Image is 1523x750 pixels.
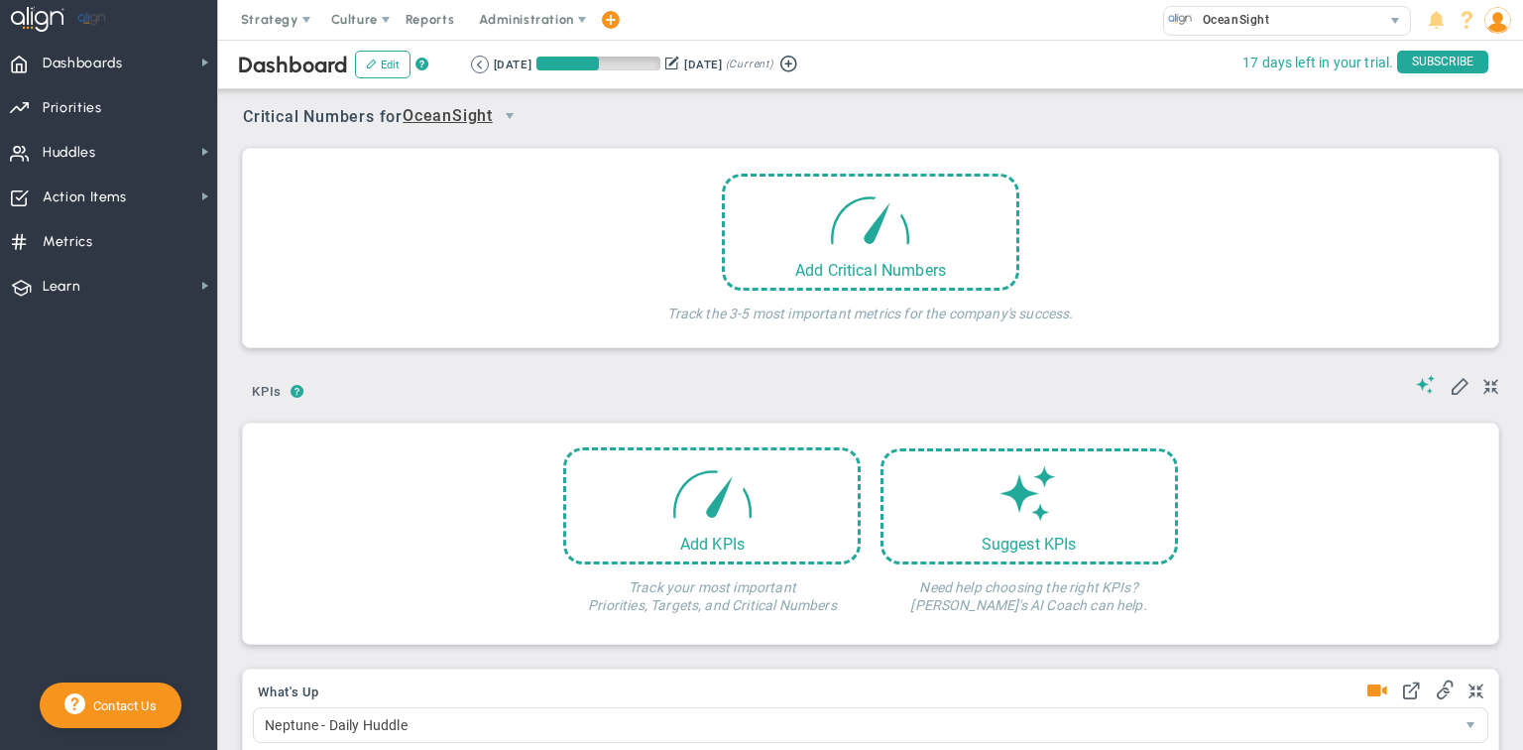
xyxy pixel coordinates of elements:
[883,535,1175,554] div: Suggest KPIs
[241,12,298,27] span: Strategy
[684,56,722,73] div: [DATE]
[725,261,1016,280] div: Add Critical Numbers
[726,56,773,73] span: (Current)
[880,564,1178,614] h4: Need help choosing the right KPIs? [PERSON_NAME]'s AI Coach can help.
[493,99,527,133] span: select
[494,56,531,73] div: [DATE]
[43,266,80,308] span: Learn
[43,43,123,84] span: Dashboards
[254,708,1454,742] span: Neptune - Daily Huddle
[1381,7,1410,35] span: select
[43,221,93,263] span: Metrics
[1416,375,1436,394] span: Suggestions (AI Feature)
[1242,51,1393,75] span: 17 days left in your trial.
[258,686,319,699] span: What's Up
[471,56,489,73] button: Go to previous period
[536,57,660,70] div: Period Progress: 50% Day 45 of 89 with 44 remaining.
[243,376,291,411] button: KPIs
[403,104,493,129] span: OceanSight
[43,177,127,218] span: Action Items
[243,99,531,136] span: Critical Numbers for
[43,132,96,174] span: Huddles
[85,698,157,713] span: Contact Us
[479,12,573,27] span: Administration
[566,535,858,554] div: Add KPIs
[1454,708,1487,742] span: select
[355,51,410,78] button: Edit
[238,52,348,78] span: Dashboard
[1450,375,1469,395] span: Edit My KPIs
[1484,7,1511,34] img: 204747.Person.photo
[1168,7,1193,32] img: 32760.Company.photo
[667,291,1073,322] h4: Track the 3-5 most important metrics for the company's success.
[331,12,378,27] span: Culture
[43,87,102,129] span: Priorities
[563,564,861,614] h4: Track your most important Priorities, Targets, and Critical Numbers
[258,686,319,701] button: What's Up
[1193,7,1270,33] span: OceanSight
[243,376,291,408] span: KPIs
[1397,51,1488,73] span: SUBSCRIBE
